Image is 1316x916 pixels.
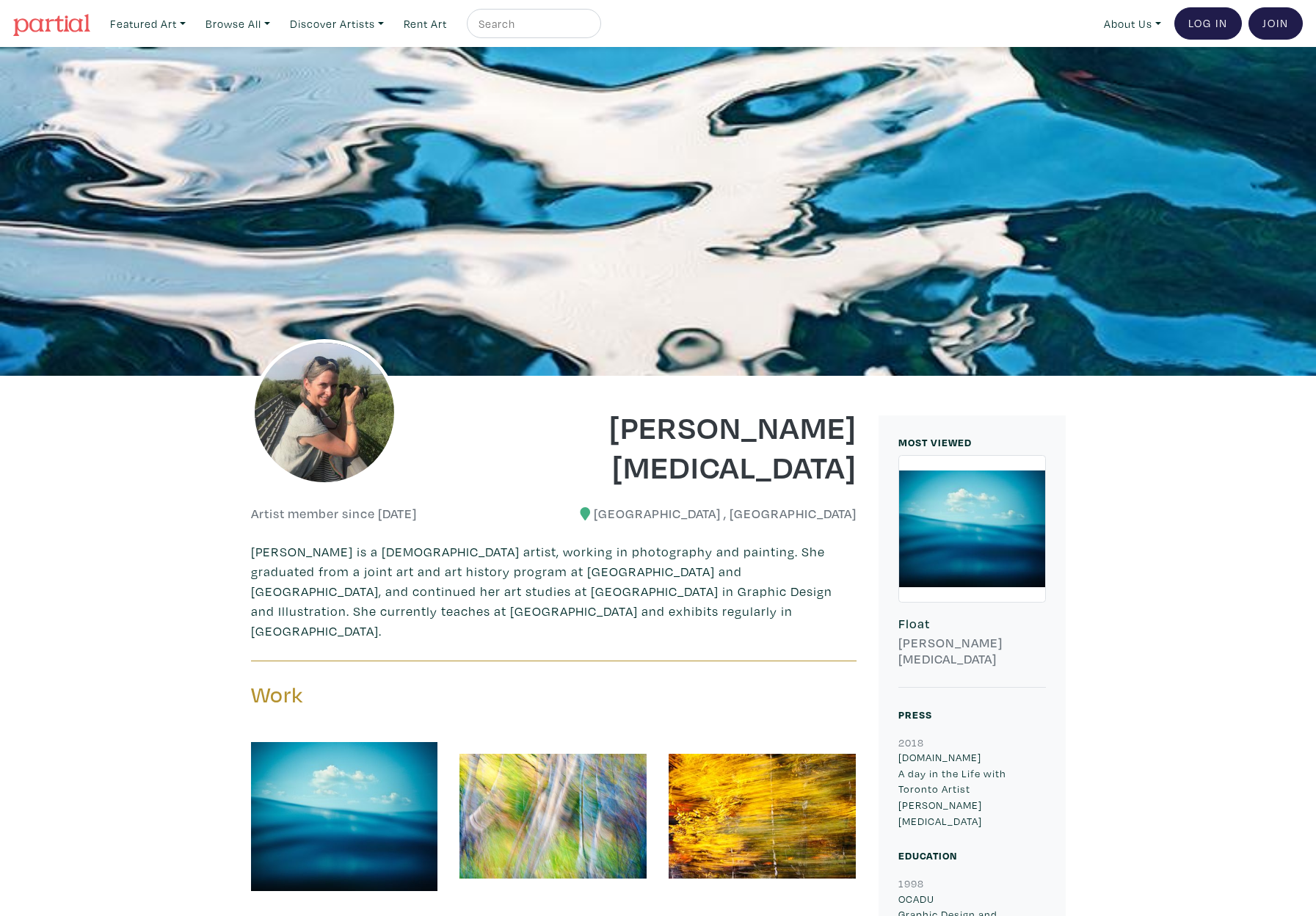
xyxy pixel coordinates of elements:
[283,9,390,39] a: Discover Artists
[397,9,454,39] a: Rent Art
[251,542,857,641] p: [PERSON_NAME] is a [DEMOGRAPHIC_DATA] artist, working in photography and painting. She graduated ...
[898,848,957,862] small: Education
[1174,7,1242,40] a: Log In
[103,9,192,39] a: Featured Art
[251,506,417,522] h6: Artist member since [DATE]
[251,339,398,486] img: phpThumb.php
[898,708,932,721] small: Press
[1097,9,1168,39] a: About Us
[898,455,1046,687] a: Float [PERSON_NAME][MEDICAL_DATA]
[898,749,1046,829] p: [DOMAIN_NAME] A day in the Life with Toronto Artist [PERSON_NAME][MEDICAL_DATA]
[477,15,587,33] input: Search
[898,616,1046,632] h6: Float
[251,681,543,709] h3: Work
[898,735,924,749] small: 2018
[199,9,277,39] a: Browse All
[1248,7,1303,40] a: Join
[564,407,857,486] h1: [PERSON_NAME][MEDICAL_DATA]
[564,506,857,522] h6: [GEOGRAPHIC_DATA] , [GEOGRAPHIC_DATA]
[898,635,1046,666] h6: [PERSON_NAME][MEDICAL_DATA]
[898,876,924,890] small: 1998
[898,435,972,449] small: MOST VIEWED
